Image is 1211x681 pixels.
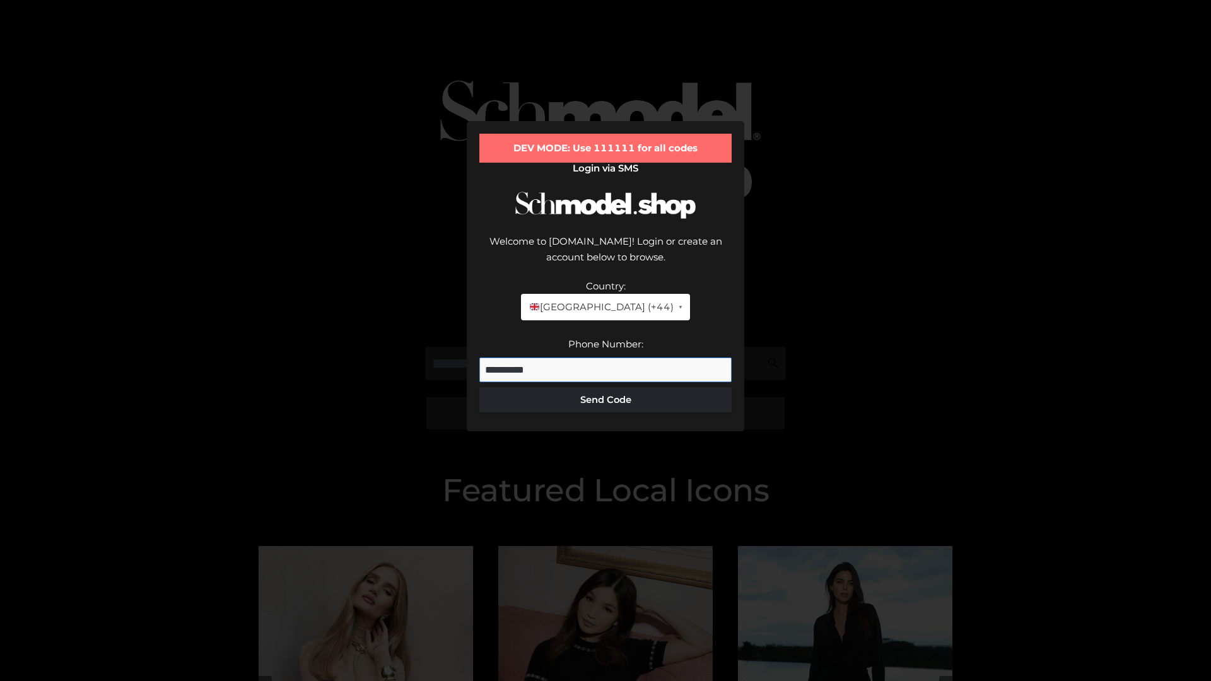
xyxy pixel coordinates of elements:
[479,134,732,163] div: DEV MODE: Use 111111 for all codes
[568,338,643,350] label: Phone Number:
[479,233,732,278] div: Welcome to [DOMAIN_NAME]! Login or create an account below to browse.
[530,302,539,311] img: 🇬🇧
[586,280,626,292] label: Country:
[511,180,700,230] img: Schmodel Logo
[479,387,732,412] button: Send Code
[529,299,673,315] span: [GEOGRAPHIC_DATA] (+44)
[479,163,732,174] h2: Login via SMS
